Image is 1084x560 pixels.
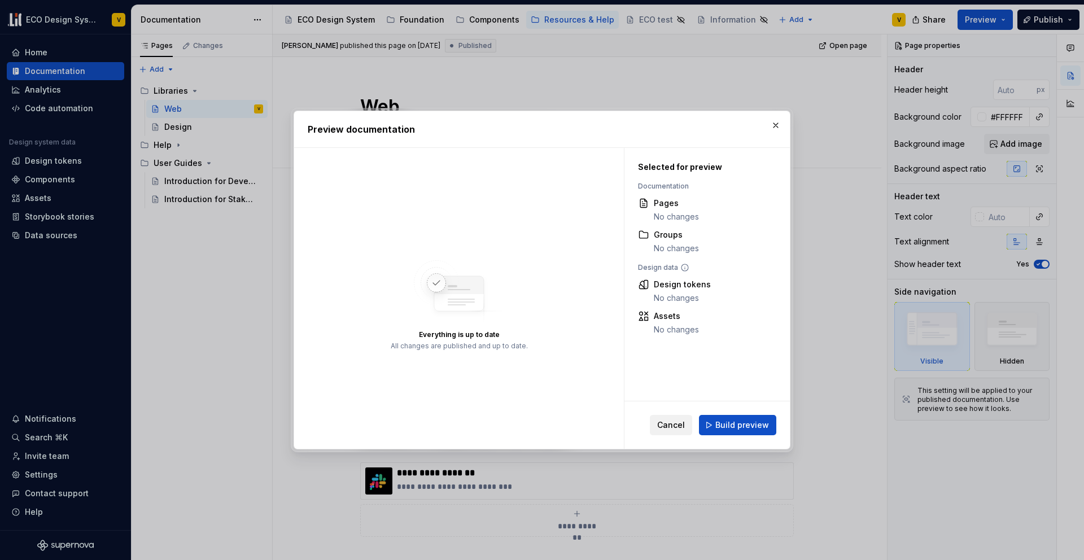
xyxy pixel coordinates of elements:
[654,198,699,209] div: Pages
[715,419,769,431] span: Build preview
[638,161,771,173] div: Selected for preview
[654,310,699,322] div: Assets
[654,292,711,304] div: No changes
[657,419,685,431] span: Cancel
[654,279,711,290] div: Design tokens
[654,324,699,335] div: No changes
[654,229,699,240] div: Groups
[650,415,692,435] button: Cancel
[699,415,776,435] button: Build preview
[638,263,771,272] div: Design data
[308,123,776,136] h2: Preview documentation
[654,243,699,254] div: No changes
[638,182,771,191] div: Documentation
[419,330,500,339] div: Everything is up to date
[654,211,699,222] div: No changes
[391,342,528,351] div: All changes are published and up to date.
